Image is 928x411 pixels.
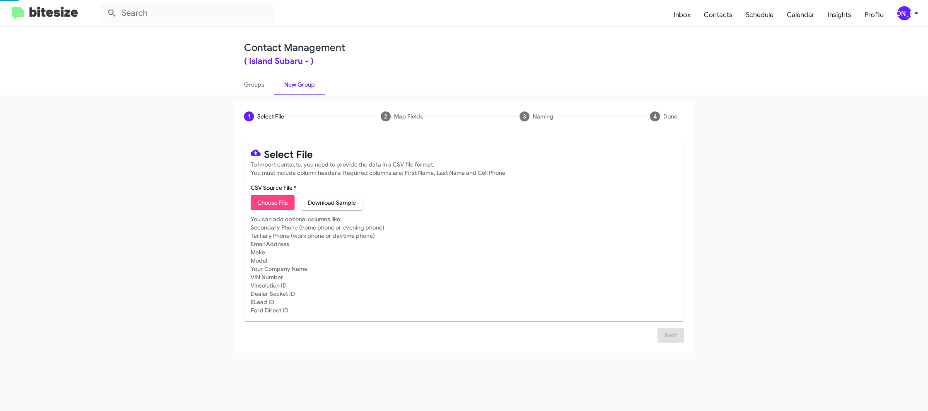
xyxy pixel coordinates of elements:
a: Schedule [739,3,780,27]
button: [PERSON_NAME] [890,6,919,20]
label: CSV Source File * [251,184,296,192]
a: Insights [821,3,858,27]
a: New Group [274,74,325,95]
span: Next [664,328,677,343]
button: Download Sample [301,195,362,210]
span: Download Sample [308,195,356,210]
a: Groups [234,74,274,95]
a: Contact Management [244,41,345,54]
a: Profile [858,3,890,27]
div: ( Island Subaru - ) [244,57,684,65]
button: Choose File [251,195,295,210]
a: Inbox [667,3,697,27]
a: Contacts [697,3,739,27]
mat-card-subtitle: To import contacts, you need to provide the data in a CSV file format. You must include column he... [251,160,677,177]
input: Search [100,3,274,23]
div: [PERSON_NAME] [897,6,911,20]
mat-card-subtitle: You can add optional columns like: Secondary Phone (home phone or evening phone) Tertiary Phone (... [251,215,677,314]
span: Choose File [257,195,288,210]
button: Next [657,328,684,343]
mat-card-title: Select File [251,148,677,159]
a: Calendar [780,3,821,27]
